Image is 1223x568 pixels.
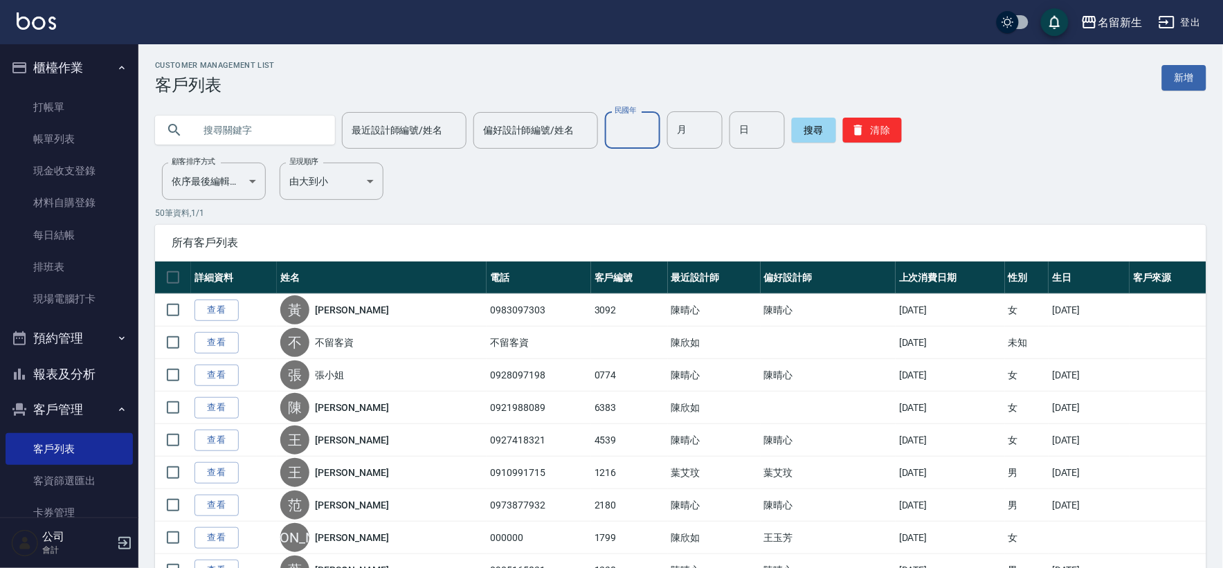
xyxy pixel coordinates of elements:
td: 陳晴心 [668,424,761,457]
th: 最近設計師 [668,262,761,294]
td: [DATE] [896,294,1004,327]
td: 不留客資 [487,327,590,359]
th: 上次消費日期 [896,262,1004,294]
td: 女 [1005,359,1049,392]
a: 查看 [194,300,239,321]
th: 電話 [487,262,590,294]
td: [DATE] [1049,489,1130,522]
a: [PERSON_NAME] [315,433,388,447]
td: 1799 [591,522,668,554]
td: 陳晴心 [761,359,896,392]
td: 男 [1005,457,1049,489]
button: 櫃檯作業 [6,50,133,86]
a: 帳單列表 [6,123,133,155]
td: 陳欣如 [668,327,761,359]
td: 女 [1005,294,1049,327]
td: 6383 [591,392,668,424]
img: Logo [17,12,56,30]
span: 所有客戶列表 [172,236,1190,250]
div: 名留新生 [1098,14,1142,31]
td: [DATE] [1049,392,1130,424]
h2: Customer Management List [155,61,275,70]
td: 男 [1005,489,1049,522]
a: 張小姐 [315,368,344,382]
td: 3092 [591,294,668,327]
a: 不留客資 [315,336,354,349]
div: 王 [280,425,309,455]
td: 葉艾玟 [668,457,761,489]
a: 查看 [194,397,239,419]
td: [DATE] [1049,294,1130,327]
td: 0927418321 [487,424,590,457]
button: 報表及分析 [6,356,133,392]
td: 王玉芳 [761,522,896,554]
td: 陳欣如 [668,392,761,424]
a: 現場電腦打卡 [6,283,133,315]
p: 會計 [42,544,113,556]
img: Person [11,529,39,557]
th: 偏好設計師 [761,262,896,294]
a: 查看 [194,495,239,516]
a: 打帳單 [6,91,133,123]
td: 女 [1005,424,1049,457]
th: 詳細資料 [191,262,277,294]
a: [PERSON_NAME] [315,466,388,479]
td: [DATE] [1049,424,1130,457]
td: [DATE] [896,424,1004,457]
td: 女 [1005,392,1049,424]
a: 查看 [194,430,239,451]
a: 每日結帳 [6,219,133,251]
h3: 客戶列表 [155,75,275,95]
td: 000000 [487,522,590,554]
td: 0973877932 [487,489,590,522]
td: 0921988089 [487,392,590,424]
a: 查看 [194,365,239,386]
a: 新增 [1162,65,1206,91]
th: 客戶來源 [1130,262,1206,294]
button: save [1041,8,1069,36]
a: 客戶列表 [6,433,133,465]
td: 0983097303 [487,294,590,327]
label: 顧客排序方式 [172,156,215,167]
td: [DATE] [896,327,1004,359]
td: 1216 [591,457,668,489]
button: 登出 [1153,10,1206,35]
td: [DATE] [1049,457,1130,489]
td: [DATE] [896,522,1004,554]
td: [DATE] [896,489,1004,522]
button: 預約管理 [6,320,133,356]
td: 0910991715 [487,457,590,489]
th: 姓名 [277,262,487,294]
td: 4539 [591,424,668,457]
div: 由大到小 [280,163,383,200]
th: 客戶編號 [591,262,668,294]
div: 不 [280,328,309,357]
td: [DATE] [896,457,1004,489]
td: 2180 [591,489,668,522]
td: 陳晴心 [761,489,896,522]
h5: 公司 [42,530,113,544]
a: 卡券管理 [6,497,133,529]
button: 搜尋 [792,118,836,143]
div: [PERSON_NAME] [280,523,309,552]
th: 生日 [1049,262,1130,294]
td: 陳晴心 [668,359,761,392]
td: 陳晴心 [761,294,896,327]
button: 清除 [843,118,902,143]
div: 陳 [280,393,309,422]
a: [PERSON_NAME] [315,531,388,544]
a: [PERSON_NAME] [315,401,388,414]
div: 黃 [280,295,309,324]
td: 陳晴心 [668,489,761,522]
a: [PERSON_NAME] [315,303,388,317]
label: 呈現順序 [289,156,318,167]
div: 王 [280,458,309,487]
a: 現金收支登錄 [6,155,133,187]
td: 未知 [1005,327,1049,359]
td: 陳晴心 [668,294,761,327]
a: 客資篩選匯出 [6,465,133,497]
td: 0774 [591,359,668,392]
td: 陳欣如 [668,522,761,554]
input: 搜尋關鍵字 [194,111,324,149]
th: 性別 [1005,262,1049,294]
